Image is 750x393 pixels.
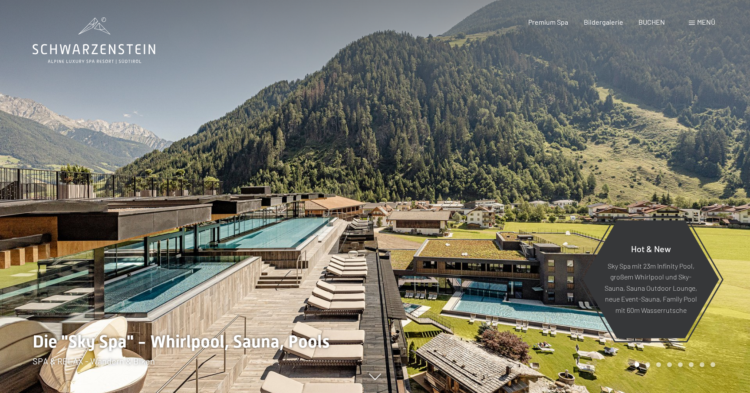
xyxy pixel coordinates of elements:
span: Hot & New [631,243,671,253]
div: Carousel Pagination [632,362,715,367]
div: Carousel Page 3 [656,362,661,367]
p: Sky Spa mit 23m Infinity Pool, großem Whirlpool und Sky-Sauna, Sauna Outdoor Lounge, neue Event-S... [604,260,698,315]
a: Hot & New Sky Spa mit 23m Infinity Pool, großem Whirlpool und Sky-Sauna, Sauna Outdoor Lounge, ne... [582,220,720,339]
div: Carousel Page 8 [711,362,715,367]
div: Carousel Page 6 [689,362,694,367]
a: Bildergalerie [584,18,623,26]
div: Carousel Page 2 [645,362,650,367]
div: Carousel Page 4 [667,362,672,367]
a: BUCHEN [638,18,665,26]
span: Menü [697,18,715,26]
div: Carousel Page 5 [678,362,683,367]
a: Premium Spa [528,18,568,26]
div: Carousel Page 7 [700,362,704,367]
div: Carousel Page 1 (Current Slide) [635,362,639,367]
